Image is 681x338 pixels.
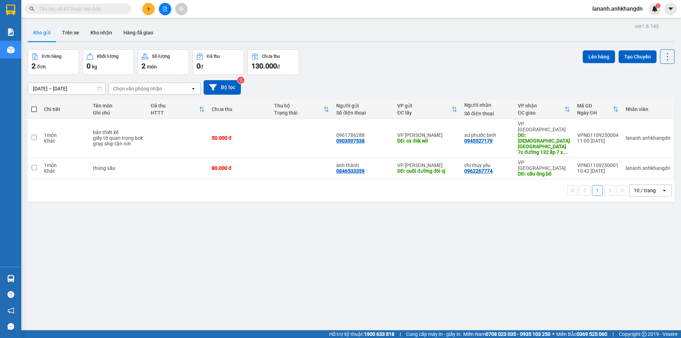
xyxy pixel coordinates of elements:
[652,6,658,12] img: icon-new-feature
[190,86,196,92] svg: open
[118,24,159,41] button: Hàng đã giao
[394,100,461,119] th: Toggle SortBy
[28,49,79,75] button: Đơn hàng2đơn
[32,62,35,70] span: 2
[7,323,14,330] span: message
[464,138,493,144] div: 0945527179
[212,135,267,141] div: 50.000 đ
[619,50,657,63] button: Tạo Chuyến
[577,103,613,109] div: Mã GD
[577,138,619,144] div: 11:00 [DATE]
[7,291,14,298] span: question-circle
[583,50,615,63] button: Lên hàng
[563,149,567,155] span: ...
[518,160,570,171] div: VP [GEOGRAPHIC_DATA]
[464,132,511,138] div: sư phước bình
[397,162,457,168] div: VP [PERSON_NAME]
[635,22,659,30] div: ver 1.8.143
[7,307,14,314] span: notification
[93,129,144,135] div: bản thiết kế
[138,49,189,75] button: Số lượng2món
[152,54,170,59] div: Số lượng
[464,168,493,174] div: 0962267774
[151,110,199,116] div: HTTT
[397,103,452,109] div: VP gửi
[204,80,241,95] button: Bộ lọc
[577,168,619,174] div: 10:42 [DATE]
[146,6,151,11] span: plus
[336,138,365,144] div: 0903597538
[336,162,390,168] div: anh thành
[397,138,457,144] div: DĐ: cx đăk wil
[661,188,667,193] svg: open
[262,54,280,59] div: Chưa thu
[196,62,200,70] span: 0
[271,100,333,119] th: Toggle SortBy
[486,331,550,337] strong: 0708 023 035 - 0935 103 250
[147,100,208,119] th: Toggle SortBy
[175,3,188,15] button: aim
[37,64,46,70] span: đơn
[518,132,570,155] div: DĐ: chùa asoka 7c đường 132 ấp 7 xã tân thạc đông huyện củ chi tphcm
[237,77,244,84] sup: 2
[93,165,144,171] div: thùng sầu
[39,5,123,13] input: Tìm tên, số ĐT hoặc mã đơn
[556,330,607,338] span: Miền Bắc
[592,185,603,196] button: 1
[518,171,570,177] div: DĐ: cầu ông bố
[44,162,86,168] div: 1 món
[400,330,401,338] span: |
[463,330,550,338] span: Miền Nam
[7,275,15,282] img: warehouse-icon
[464,111,511,116] div: Số điện thoại
[179,6,184,11] span: aim
[464,162,511,168] div: chị thúy yêu
[397,132,457,138] div: VP [PERSON_NAME]
[634,187,656,194] div: 10 / trang
[44,168,86,174] div: Khác
[193,49,244,75] button: Đã thu0đ
[587,4,648,13] span: lananh.anhkhangdn
[212,106,267,112] div: Chưa thu
[552,333,554,336] span: ⚪️
[336,168,365,174] div: 0846533359
[92,64,97,70] span: kg
[626,165,670,171] div: lananh.anhkhangdn
[274,103,324,109] div: Thu hộ
[518,110,564,116] div: ĐC giao
[577,110,613,116] div: Ngày ĐH
[28,83,105,94] input: Select a date range.
[159,3,171,15] button: file-add
[329,330,394,338] span: Hỗ trợ kỹ thuật:
[518,121,570,132] div: VP [GEOGRAPHIC_DATA]
[44,106,86,112] div: Chi tiết
[642,332,647,337] span: copyright
[514,100,574,119] th: Toggle SortBy
[44,138,86,144] div: Khác
[251,62,277,70] span: 130.000
[336,110,390,116] div: Số điện thoại
[42,54,61,59] div: Đơn hàng
[83,49,134,75] button: Khối lượng0kg
[577,331,607,337] strong: 0369 525 060
[397,168,457,174] div: DĐ: cuối đường đôi cj
[212,165,267,171] div: 80.000 đ
[518,103,564,109] div: VP nhận
[655,3,660,8] sup: 1
[162,6,167,11] span: file-add
[93,135,144,146] div: giấy tờ quan trọng bok grap ship tận nơi
[248,49,299,75] button: Chưa thu130.000đ
[274,110,324,116] div: Trạng thái
[397,110,452,116] div: ĐC lấy
[93,103,144,109] div: Tên món
[29,6,34,11] span: search
[44,132,86,138] div: 1 món
[336,103,390,109] div: Người gửi
[364,331,394,337] strong: 1900 633 818
[406,330,461,338] span: Cung cấp máy in - giấy in:
[56,24,85,41] button: Trên xe
[657,3,659,8] span: 1
[142,3,155,15] button: plus
[277,64,280,70] span: đ
[113,85,162,92] div: Chọn văn phòng nhận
